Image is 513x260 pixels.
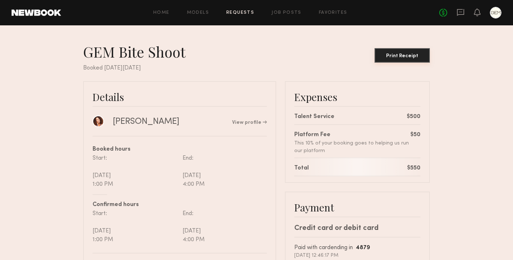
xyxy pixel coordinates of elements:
[153,11,170,15] a: Home
[294,201,420,214] div: Payment
[83,64,430,72] div: Booked [DATE][DATE]
[407,164,420,173] div: $550
[294,223,420,234] div: Credit card or debit card
[294,252,420,259] div: [DATE] 12:46:17 PM
[232,120,267,125] a: View profile
[294,131,410,139] div: Platform Fee
[294,164,309,173] div: Total
[375,48,430,63] button: Print Receipt
[113,116,179,127] div: [PERSON_NAME]
[180,154,267,189] div: End: [DATE] 4:00 PM
[294,91,420,103] div: Expenses
[294,139,410,155] div: This 10% of your booking goes to helping us run our platform
[294,243,420,252] div: Paid with card ending in
[180,209,267,244] div: End: [DATE] 4:00 PM
[83,43,191,61] div: GEM Bite Shoot
[93,209,180,244] div: Start: [DATE] 1:00 PM
[272,11,302,15] a: Job Posts
[356,245,370,251] b: 4879
[377,54,427,59] div: Print Receipt
[226,11,254,15] a: Requests
[319,11,347,15] a: Favorites
[410,131,420,139] div: $50
[294,113,334,121] div: Talent Service
[93,145,267,154] div: Booked hours
[187,11,209,15] a: Models
[407,113,420,121] div: $500
[93,201,267,209] div: Confirmed hours
[93,154,180,189] div: Start: [DATE] 1:00 PM
[93,91,267,103] div: Details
